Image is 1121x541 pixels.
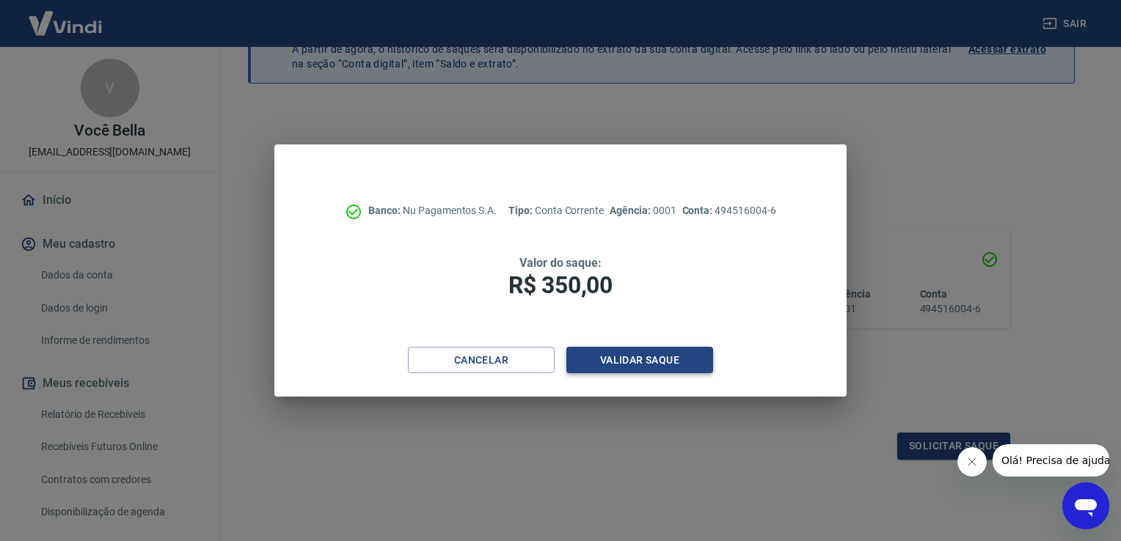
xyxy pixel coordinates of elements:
[610,203,676,218] p: 0001
[508,205,535,216] span: Tipo:
[610,205,653,216] span: Agência:
[9,10,123,22] span: Olá! Precisa de ajuda?
[368,205,403,216] span: Banco:
[508,203,604,218] p: Conta Corrente
[519,256,602,270] span: Valor do saque:
[1062,482,1109,529] iframe: Botão para abrir a janela de mensagens
[993,444,1109,476] iframe: Mensagem da empresa
[368,203,497,218] p: Nu Pagamentos S.A.
[566,347,713,374] button: Validar saque
[682,203,776,218] p: 494516004-6
[682,205,715,216] span: Conta:
[508,271,613,299] span: R$ 350,00
[408,347,555,374] button: Cancelar
[957,447,987,476] iframe: Fechar mensagem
